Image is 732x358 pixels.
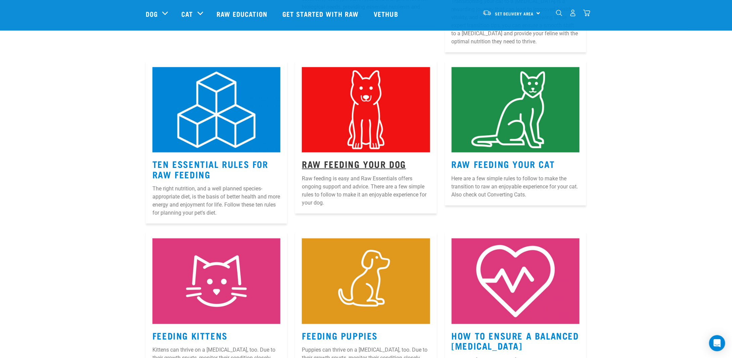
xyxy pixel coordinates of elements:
[302,238,430,324] img: Puppy-Icon.jpg
[367,0,407,27] a: Vethub
[583,9,590,16] img: home-icon@2x.png
[495,12,534,15] span: Set Delivery Area
[483,10,492,16] img: van-moving.png
[452,333,579,348] a: How to Ensure a Balanced [MEDICAL_DATA]
[181,9,193,19] a: Cat
[302,333,378,338] a: Feeding Puppies
[302,175,430,207] p: Raw feeding is easy and Raw Essentials offers ongoing support and advice. There are a few simple ...
[146,9,158,19] a: Dog
[452,67,580,152] img: 3.jpg
[210,0,276,27] a: Raw Education
[709,335,725,351] div: Open Intercom Messenger
[302,67,430,152] img: 2.jpg
[152,67,280,152] img: 1.jpg
[452,238,580,324] img: 5.jpg
[452,175,580,199] p: Here are a few simple rules to follow to make the transition to raw an enjoyable experience for y...
[556,10,562,16] img: home-icon-1@2x.png
[569,9,577,16] img: user.png
[302,161,406,166] a: Raw Feeding Your Dog
[152,185,280,217] p: The right nutrition, and a well planned species-appropriate diet, is the basis of better health a...
[152,238,280,324] img: Kitten-Icon.jpg
[276,0,367,27] a: Get started with Raw
[152,161,268,177] a: Ten Essential Rules for Raw Feeding
[152,333,228,338] a: Feeding Kittens
[452,161,555,166] a: Raw Feeding Your Cat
